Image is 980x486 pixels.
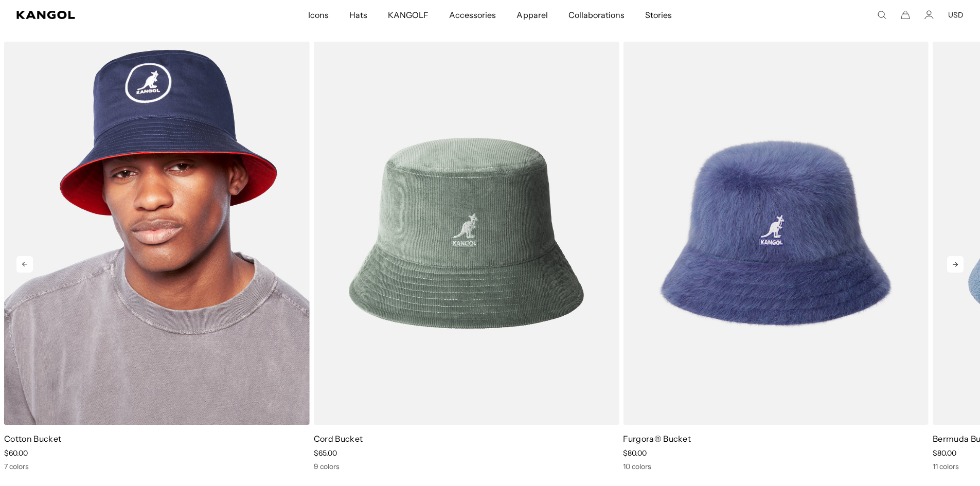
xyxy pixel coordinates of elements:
a: Furgora® Bucket [623,434,691,444]
div: 5 of 5 [619,42,929,471]
div: 9 colors [314,462,619,471]
span: $60.00 [4,448,28,458]
a: Cord Bucket [314,434,363,444]
a: Kangol [16,11,204,19]
button: USD [948,10,964,20]
img: Cotton Bucket [4,42,310,425]
summary: Search here [877,10,886,20]
img: Furgora® Bucket [623,42,929,425]
div: 4 of 5 [310,42,619,471]
button: Cart [901,10,910,20]
a: Cotton Bucket [4,434,61,444]
img: Cord Bucket [314,42,619,425]
span: $65.00 [314,448,337,458]
div: 10 colors [623,462,929,471]
a: Account [924,10,934,20]
span: $80.00 [933,448,956,458]
div: 7 colors [4,462,310,471]
span: $80.00 [623,448,647,458]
